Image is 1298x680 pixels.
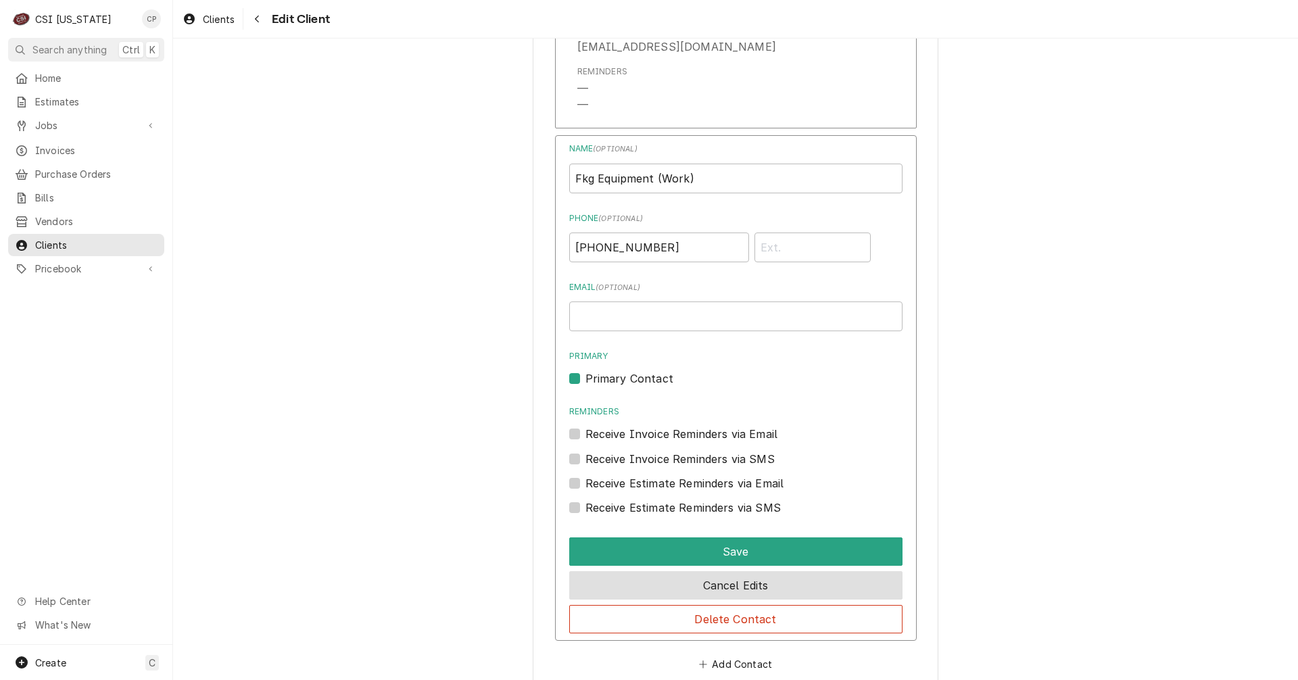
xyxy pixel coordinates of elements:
[8,114,164,137] a: Go to Jobs
[8,163,164,185] a: Purchase Orders
[142,9,161,28] div: Craig Pierce's Avatar
[35,143,158,157] span: Invoices
[569,406,903,418] label: Reminders
[8,590,164,612] a: Go to Help Center
[569,532,903,566] div: Button Group Row
[569,532,903,633] div: Button Group
[122,43,140,57] span: Ctrl
[142,9,161,28] div: CP
[593,145,638,153] span: ( optional )
[585,475,784,491] label: Receive Estimate Reminders via Email
[35,214,158,228] span: Vendors
[569,212,903,224] label: Phone
[8,614,164,636] a: Go to What's New
[8,210,164,233] a: Vendors
[585,500,781,516] label: Receive Estimate Reminders via SMS
[569,212,903,262] div: Phone
[8,67,164,89] a: Home
[569,571,903,600] button: Cancel Edits
[8,187,164,209] a: Bills
[35,167,158,181] span: Purchase Orders
[585,451,775,467] label: Receive Invoice Reminders via SMS
[268,10,330,28] span: Edit Client
[12,9,31,28] div: CSI Kentucky's Avatar
[569,350,903,387] div: Primary
[35,657,66,669] span: Create
[35,238,158,252] span: Clients
[35,594,156,608] span: Help Center
[569,537,903,566] button: Save
[35,262,137,276] span: Pricebook
[569,143,903,516] div: Contact Edit Form
[754,233,871,262] input: Ext.
[35,95,158,109] span: Estimates
[35,71,158,85] span: Home
[569,143,903,155] label: Name
[569,600,903,633] div: Button Group Row
[35,191,158,205] span: Bills
[32,43,107,57] span: Search anything
[577,66,627,78] div: Reminders
[569,350,903,362] label: Primary
[569,566,903,600] div: Button Group Row
[598,214,643,223] span: ( optional )
[577,66,627,113] div: Reminders
[569,605,903,633] button: Delete Contact
[8,234,164,256] a: Clients
[577,97,588,113] div: —
[577,39,776,55] div: [EMAIL_ADDRESS][DOMAIN_NAME]
[569,281,903,331] div: Email
[569,143,903,193] div: Name
[569,406,903,442] div: Reminders
[149,656,155,670] span: C
[8,258,164,280] a: Go to Pricebook
[596,283,640,292] span: ( optional )
[177,8,240,30] a: Clients
[8,139,164,162] a: Invoices
[8,38,164,62] button: Search anythingCtrlK
[35,118,137,132] span: Jobs
[12,9,31,28] div: C
[585,426,778,442] label: Receive Invoice Reminders via Email
[35,12,112,26] div: CSI [US_STATE]
[696,654,774,673] button: Add Contact
[577,80,588,97] div: —
[577,24,776,55] div: Email
[203,12,235,26] span: Clients
[569,281,903,293] label: Email
[246,8,268,30] button: Navigate back
[569,233,749,262] input: Number
[149,43,155,57] span: K
[585,370,673,387] label: Primary Contact
[35,618,156,632] span: What's New
[8,91,164,113] a: Estimates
